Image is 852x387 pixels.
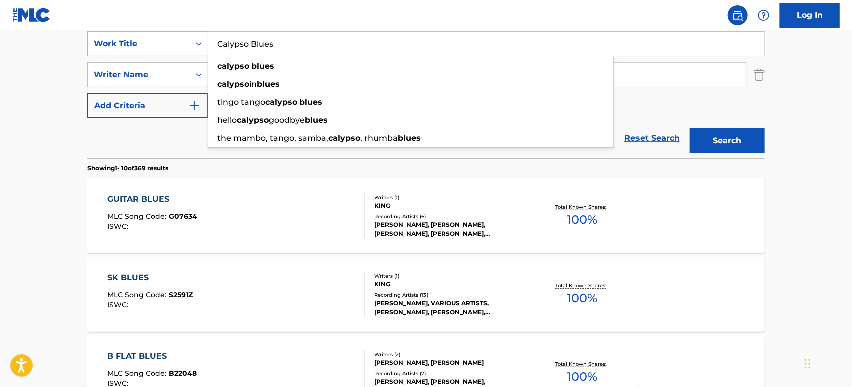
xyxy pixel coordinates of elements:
[217,97,265,107] span: tingo tango
[555,360,609,368] p: Total Known Shares:
[269,115,305,125] span: goodbye
[12,8,51,22] img: MLC Logo
[758,9,770,21] img: help
[108,272,193,284] div: SK BLUES
[690,128,765,153] button: Search
[94,38,184,50] div: Work Title
[87,178,765,253] a: GUITAR BLUESMLC Song Code:G07634ISWC:Writers (1)KINGRecording Artists (6)[PERSON_NAME], [PERSON_N...
[87,164,168,173] p: Showing 1 - 10 of 369 results
[237,115,269,125] strong: calypso
[217,133,328,143] span: the mambo, tango, samba,
[555,282,609,289] p: Total Known Shares:
[374,213,526,220] div: Recording Artists ( 6 )
[169,369,197,378] span: B22048
[108,212,169,221] span: MLC Song Code :
[87,257,765,332] a: SK BLUESMLC Song Code:S2591ZISWC:Writers (1)KINGRecording Artists (13)[PERSON_NAME], VARIOUS ARTI...
[567,368,597,386] span: 100 %
[567,289,597,307] span: 100 %
[108,300,131,309] span: ISWC :
[374,280,526,289] div: KING
[108,193,198,205] div: GUITAR BLUES
[108,290,169,299] span: MLC Song Code :
[169,212,198,221] span: G07634
[299,97,322,107] strong: blues
[780,3,840,28] a: Log In
[732,9,744,21] img: search
[251,61,274,71] strong: blues
[567,211,597,229] span: 100 %
[802,339,852,387] iframe: Chat Widget
[374,201,526,210] div: KING
[728,5,748,25] a: Public Search
[249,79,257,89] span: in
[169,290,193,299] span: S2591Z
[398,133,421,143] strong: blues
[328,133,360,143] strong: calypso
[374,272,526,280] div: Writers ( 1 )
[108,350,197,362] div: B FLAT BLUES
[217,115,237,125] span: hello
[805,349,811,379] div: Drag
[305,115,328,125] strong: blues
[360,133,398,143] span: , rhumba
[374,351,526,358] div: Writers ( 2 )
[265,97,297,107] strong: calypso
[374,193,526,201] div: Writers ( 1 )
[257,79,280,89] strong: blues
[374,358,526,367] div: [PERSON_NAME], [PERSON_NAME]
[374,291,526,299] div: Recording Artists ( 13 )
[374,220,526,238] div: [PERSON_NAME], [PERSON_NAME], [PERSON_NAME], [PERSON_NAME], [PERSON_NAME]
[754,62,765,87] img: Delete Criterion
[108,369,169,378] span: MLC Song Code :
[754,5,774,25] div: Help
[188,100,200,112] img: 9d2ae6d4665cec9f34b9.svg
[87,31,765,158] form: Search Form
[217,61,249,71] strong: calypso
[87,93,208,118] button: Add Criteria
[619,127,685,149] a: Reset Search
[94,69,184,81] div: Writer Name
[374,370,526,377] div: Recording Artists ( 7 )
[555,203,609,211] p: Total Known Shares:
[108,222,131,231] span: ISWC :
[217,79,249,89] strong: calypso
[374,299,526,317] div: [PERSON_NAME], VARIOUS ARTISTS, [PERSON_NAME], [PERSON_NAME], [PERSON_NAME]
